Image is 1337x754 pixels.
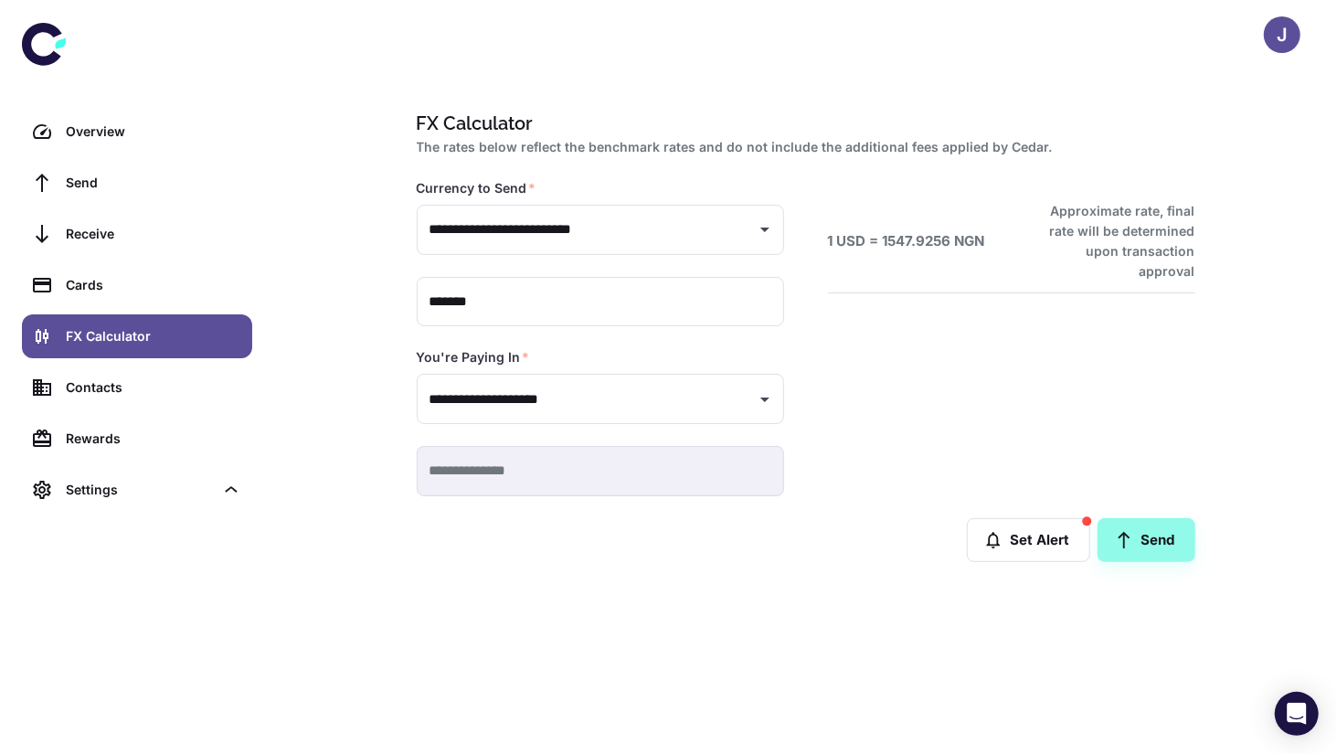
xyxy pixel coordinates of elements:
[828,231,985,252] h6: 1 USD = 1547.9256 NGN
[22,468,252,512] div: Settings
[66,224,241,244] div: Receive
[752,217,778,242] button: Open
[752,387,778,412] button: Open
[66,326,241,346] div: FX Calculator
[22,417,252,461] a: Rewards
[417,110,1188,137] h1: FX Calculator
[22,110,252,154] a: Overview
[417,179,536,197] label: Currency to Send
[22,366,252,409] a: Contacts
[417,348,530,366] label: You're Paying In
[66,173,241,193] div: Send
[22,161,252,205] a: Send
[66,480,214,500] div: Settings
[66,122,241,142] div: Overview
[1275,692,1319,736] div: Open Intercom Messenger
[22,212,252,256] a: Receive
[1264,16,1300,53] button: J
[22,314,252,358] a: FX Calculator
[22,263,252,307] a: Cards
[66,377,241,398] div: Contacts
[1030,201,1195,281] h6: Approximate rate, final rate will be determined upon transaction approval
[1098,518,1195,562] a: Send
[66,275,241,295] div: Cards
[967,518,1090,562] button: Set Alert
[66,429,241,449] div: Rewards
